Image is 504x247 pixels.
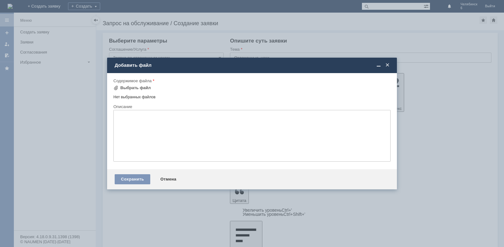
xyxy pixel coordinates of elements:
[113,79,389,83] div: Содержимое файла
[120,85,151,90] div: Выбрать файл
[375,62,382,68] span: Свернуть (Ctrl + M)
[9,3,92,13] div: С добрым вечром. Удалите пожалуйста . [PERSON_NAME]
[115,62,391,68] div: Добавить файл
[113,92,391,100] div: Нет выбранных файлов
[384,62,391,68] span: Закрыть
[113,105,389,109] div: Описание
